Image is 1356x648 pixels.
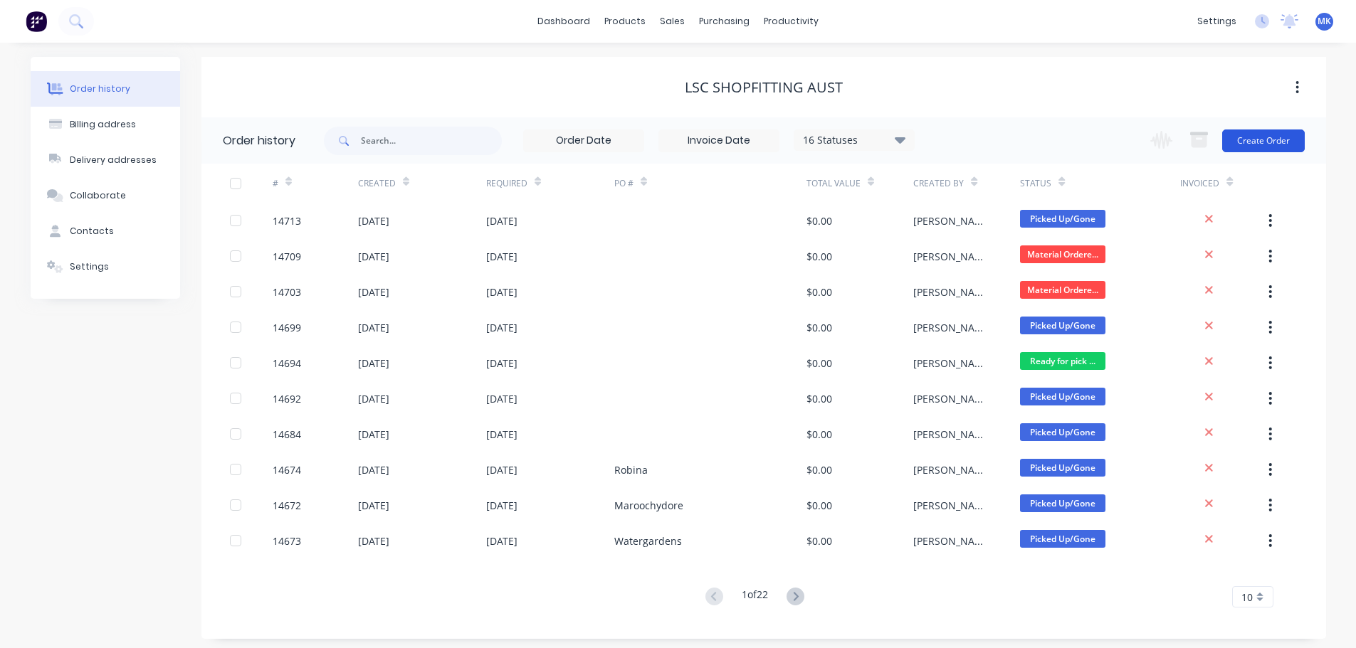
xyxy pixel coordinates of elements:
[913,213,992,228] div: [PERSON_NAME]
[1020,245,1105,263] span: Material Ordere...
[913,462,992,477] div: [PERSON_NAME]
[659,130,779,152] input: Invoice Date
[31,178,180,213] button: Collaborate
[1020,352,1105,370] span: Ready for pick ...
[223,132,295,149] div: Order history
[806,177,861,190] div: Total Value
[913,391,992,406] div: [PERSON_NAME]
[913,177,964,190] div: Created By
[1222,129,1305,152] button: Create Order
[486,462,517,477] div: [DATE]
[742,587,768,607] div: 1 of 22
[1241,590,1253,605] span: 10
[70,154,157,166] div: Delivery addresses
[806,391,832,406] div: $0.00
[486,177,527,190] div: Required
[913,320,992,335] div: [PERSON_NAME]
[358,533,389,548] div: [DATE]
[692,11,757,32] div: purchasing
[358,213,389,228] div: [DATE]
[486,164,614,203] div: Required
[273,164,358,203] div: #
[273,320,301,335] div: 14699
[806,462,832,477] div: $0.00
[31,71,180,107] button: Order history
[614,164,806,203] div: PO #
[273,249,301,264] div: 14709
[31,142,180,178] button: Delivery addresses
[757,11,826,32] div: productivity
[1180,164,1266,203] div: Invoiced
[358,498,389,513] div: [DATE]
[1020,494,1105,512] span: Picked Up/Gone
[524,130,643,152] input: Order Date
[1020,459,1105,477] span: Picked Up/Gone
[597,11,653,32] div: products
[530,11,597,32] a: dashboard
[358,356,389,371] div: [DATE]
[913,285,992,299] div: [PERSON_NAME]
[806,498,832,513] div: $0.00
[806,320,832,335] div: $0.00
[70,83,130,95] div: Order history
[70,189,126,202] div: Collaborate
[273,213,301,228] div: 14713
[806,164,913,203] div: Total Value
[1020,281,1105,299] span: Material Ordere...
[486,356,517,371] div: [DATE]
[1190,11,1244,32] div: settings
[273,356,301,371] div: 14694
[358,462,389,477] div: [DATE]
[806,356,832,371] div: $0.00
[806,427,832,442] div: $0.00
[273,391,301,406] div: 14692
[806,249,832,264] div: $0.00
[653,11,692,32] div: sales
[70,118,136,131] div: Billing address
[273,285,301,299] div: 14703
[794,132,914,148] div: 16 Statuses
[358,427,389,442] div: [DATE]
[273,498,301,513] div: 14672
[913,427,992,442] div: [PERSON_NAME]
[273,177,278,190] div: #
[1020,164,1180,203] div: Status
[31,213,180,249] button: Contacts
[486,533,517,548] div: [DATE]
[358,177,396,190] div: Created
[614,462,648,477] div: Robina
[273,462,301,477] div: 14674
[486,498,517,513] div: [DATE]
[1180,177,1219,190] div: Invoiced
[486,213,517,228] div: [DATE]
[614,533,682,548] div: Watergardens
[913,498,992,513] div: [PERSON_NAME]
[358,164,486,203] div: Created
[358,391,389,406] div: [DATE]
[273,533,301,548] div: 14673
[70,260,109,273] div: Settings
[358,320,389,335] div: [DATE]
[26,11,47,32] img: Factory
[486,391,517,406] div: [DATE]
[685,79,843,96] div: LSC Shopfitting Aust
[1020,423,1105,441] span: Picked Up/Gone
[70,225,114,238] div: Contacts
[1020,388,1105,405] span: Picked Up/Gone
[358,249,389,264] div: [DATE]
[1020,317,1105,334] span: Picked Up/Gone
[1020,530,1105,548] span: Picked Up/Gone
[1020,210,1105,228] span: Picked Up/Gone
[486,427,517,442] div: [DATE]
[614,498,683,513] div: Maroochydore
[486,320,517,335] div: [DATE]
[358,285,389,299] div: [DATE]
[1020,177,1051,190] div: Status
[486,249,517,264] div: [DATE]
[486,285,517,299] div: [DATE]
[1318,15,1331,28] span: MK
[913,356,992,371] div: [PERSON_NAME]
[273,427,301,442] div: 14684
[806,285,832,299] div: $0.00
[806,213,832,228] div: $0.00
